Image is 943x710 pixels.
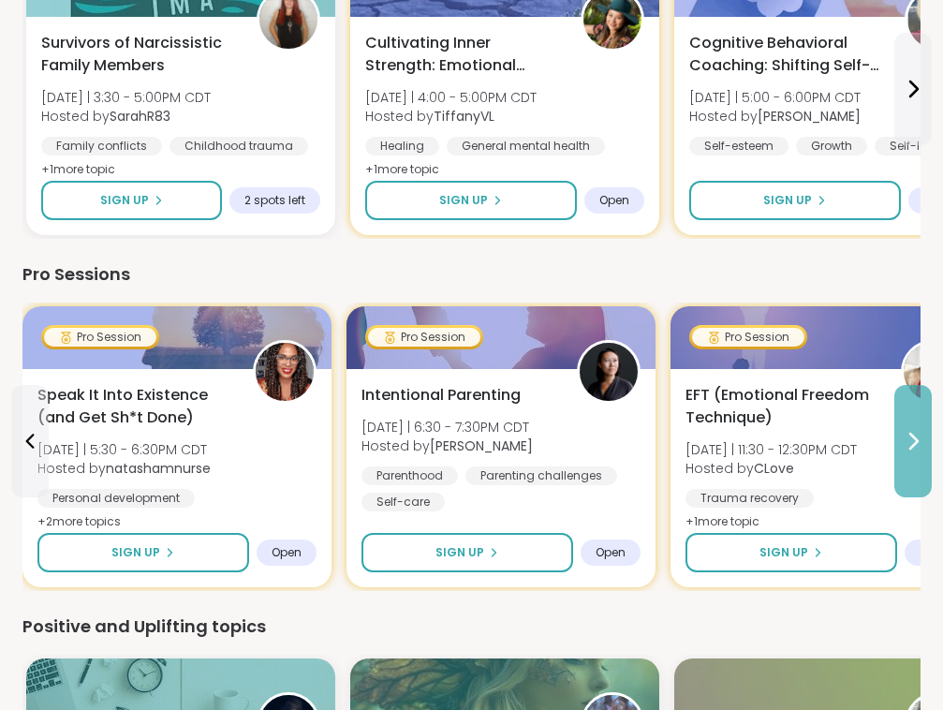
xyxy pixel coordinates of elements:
[430,436,533,455] b: [PERSON_NAME]
[365,137,439,155] div: Healing
[365,181,577,220] button: Sign Up
[361,418,533,436] span: [DATE] | 6:30 - 7:30PM CDT
[599,193,629,208] span: Open
[763,192,812,209] span: Sign Up
[596,545,626,560] span: Open
[439,192,488,209] span: Sign Up
[37,459,211,478] span: Hosted by
[37,384,232,429] span: Speak It Into Existence (and Get Sh*t Done)
[685,440,857,459] span: [DATE] | 11:30 - 12:30PM CDT
[689,88,861,107] span: [DATE] | 5:00 - 6:00PM CDT
[110,107,170,126] b: SarahR83
[37,533,249,572] button: Sign Up
[361,493,445,511] div: Self-care
[41,107,211,126] span: Hosted by
[361,533,573,572] button: Sign Up
[365,32,560,77] span: Cultivating Inner Strength: Emotional Regulation
[169,137,308,155] div: Childhood trauma
[692,328,804,347] div: Pro Session
[434,107,494,126] b: TiffanyVL
[689,32,884,77] span: Cognitive Behavioral Coaching: Shifting Self-Talk
[361,384,521,407] span: Intentional Parenting
[685,533,897,572] button: Sign Up
[447,137,605,155] div: General mental health
[100,192,149,209] span: Sign Up
[685,489,814,508] div: Trauma recovery
[22,261,921,288] div: Pro Sessions
[106,459,211,478] b: natashamnurse
[368,328,480,347] div: Pro Session
[758,107,861,126] b: [PERSON_NAME]
[465,466,617,485] div: Parenting challenges
[37,489,195,508] div: Personal development
[796,137,867,155] div: Growth
[685,384,880,429] span: EFT (Emotional Freedom Technique)
[685,459,857,478] span: Hosted by
[365,88,537,107] span: [DATE] | 4:00 - 5:00PM CDT
[580,343,638,401] img: Natasha
[689,107,861,126] span: Hosted by
[37,440,211,459] span: [DATE] | 5:30 - 6:30PM CDT
[272,545,302,560] span: Open
[435,544,484,561] span: Sign Up
[41,32,236,77] span: Survivors of Narcissistic Family Members
[41,88,211,107] span: [DATE] | 3:30 - 5:00PM CDT
[365,107,537,126] span: Hosted by
[41,137,162,155] div: Family conflicts
[689,137,788,155] div: Self-esteem
[689,181,901,220] button: Sign Up
[759,544,808,561] span: Sign Up
[244,193,305,208] span: 2 spots left
[361,466,458,485] div: Parenthood
[41,181,222,220] button: Sign Up
[44,328,156,347] div: Pro Session
[111,544,160,561] span: Sign Up
[361,436,533,455] span: Hosted by
[22,614,921,640] div: Positive and Uplifting topics
[256,343,314,401] img: natashamnurse
[754,459,794,478] b: CLove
